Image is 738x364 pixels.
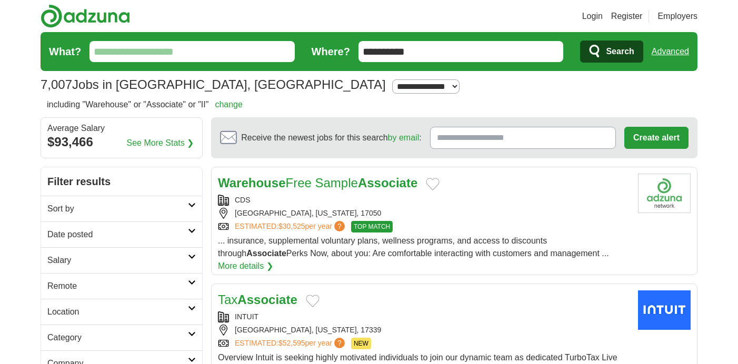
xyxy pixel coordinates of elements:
span: ? [334,338,345,348]
a: ESTIMATED:$30,525per year? [235,221,347,232]
label: What? [49,44,81,59]
a: TaxAssociate [218,292,297,307]
strong: Associate [358,176,417,190]
label: Where? [312,44,350,59]
a: Location [41,299,202,325]
h2: including "Warehouse" or "Associate" or "II" [47,98,243,111]
a: change [215,100,243,109]
div: Average Salary [47,124,196,133]
h2: Filter results [41,167,202,196]
img: Intuit logo [638,290,691,330]
span: ... insurance, supplemental voluntary plans, wellness programs, and access to discounts through P... [218,236,609,258]
h2: Sort by [47,203,188,215]
button: Create alert [624,127,689,149]
a: INTUIT [235,312,258,321]
div: $93,466 [47,133,196,151]
div: CDS [218,195,630,206]
h2: Date posted [47,228,188,241]
img: Company logo [638,174,691,213]
a: See More Stats ❯ [127,137,194,149]
span: $30,525 [278,222,305,230]
a: ESTIMATED:$52,595per year? [235,338,347,349]
a: Category [41,325,202,350]
h2: Category [47,331,188,344]
a: by email [388,133,420,142]
a: Employers [657,10,697,23]
span: $52,595 [278,339,305,347]
button: Add to favorite jobs [306,295,320,307]
a: Advanced [652,41,689,62]
img: Adzuna logo [41,4,130,28]
a: Sort by [41,196,202,221]
a: Register [611,10,643,23]
a: Date posted [41,221,202,247]
strong: Warehouse [218,176,285,190]
strong: Associate [237,292,297,307]
div: [GEOGRAPHIC_DATA], [US_STATE], 17339 [218,325,630,336]
span: TOP MATCH [351,221,393,232]
a: Remote [41,273,202,299]
h1: Jobs in [GEOGRAPHIC_DATA], [GEOGRAPHIC_DATA] [41,77,386,92]
a: Login [582,10,603,23]
span: 7,007 [41,75,72,94]
a: More details ❯ [218,260,273,272]
a: WarehouseFree SampleAssociate [218,176,417,190]
button: Add to favorite jobs [426,178,440,190]
strong: Associate [246,249,286,258]
div: [GEOGRAPHIC_DATA], [US_STATE], 17050 [218,208,630,219]
h2: Salary [47,254,188,267]
button: Search [580,41,643,63]
span: Search [606,41,634,62]
a: Salary [41,247,202,273]
h2: Location [47,306,188,318]
h2: Remote [47,280,188,292]
span: NEW [351,338,371,349]
span: Receive the newest jobs for this search : [241,132,421,144]
span: ? [334,221,345,231]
